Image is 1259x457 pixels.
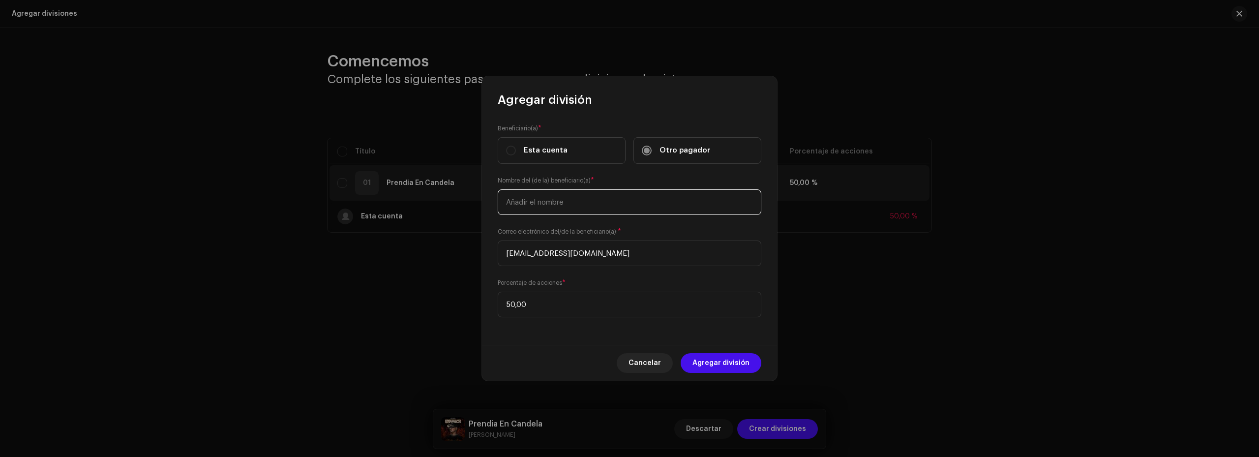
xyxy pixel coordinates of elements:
small: Nombre del (de la) beneficiario(a) [498,176,591,185]
button: Agregar división [681,353,761,373]
input: Ingrese el porcentaje de acciones [498,292,761,317]
span: Agregar división [692,353,749,373]
input: Añadir el nombre [498,189,761,215]
span: Esta cuenta [524,145,568,156]
span: Agregar división [498,92,592,108]
input: Correo electrónico [498,241,761,266]
small: Correo electrónico del/de la beneficiario(a): [498,227,618,237]
small: Beneficiario(a) [498,123,538,133]
small: Porcentaje de acciones [498,278,562,288]
button: Cancelar [617,353,673,373]
span: Otro pagador [659,145,710,156]
span: Cancelar [629,353,661,373]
